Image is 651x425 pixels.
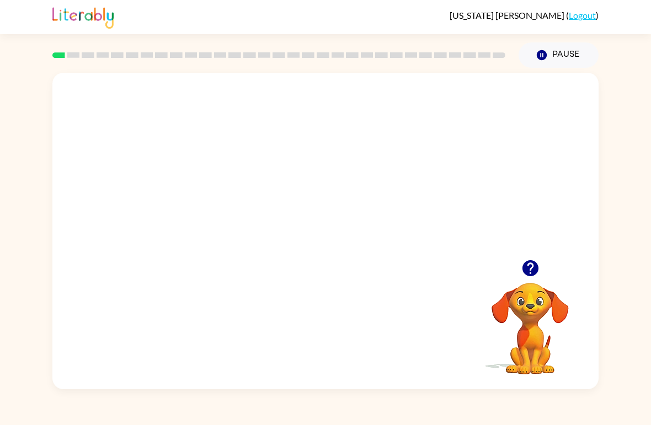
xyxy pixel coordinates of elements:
div: ( ) [450,10,599,20]
button: Pause [519,42,599,68]
img: Literably [52,4,114,29]
a: Logout [569,10,596,20]
span: [US_STATE] [PERSON_NAME] [450,10,566,20]
video: Your browser must support playing .mp4 files to use Literably. Please try using another browser. [52,73,599,260]
video: Your browser must support playing .mp4 files to use Literably. Please try using another browser. [475,266,585,376]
